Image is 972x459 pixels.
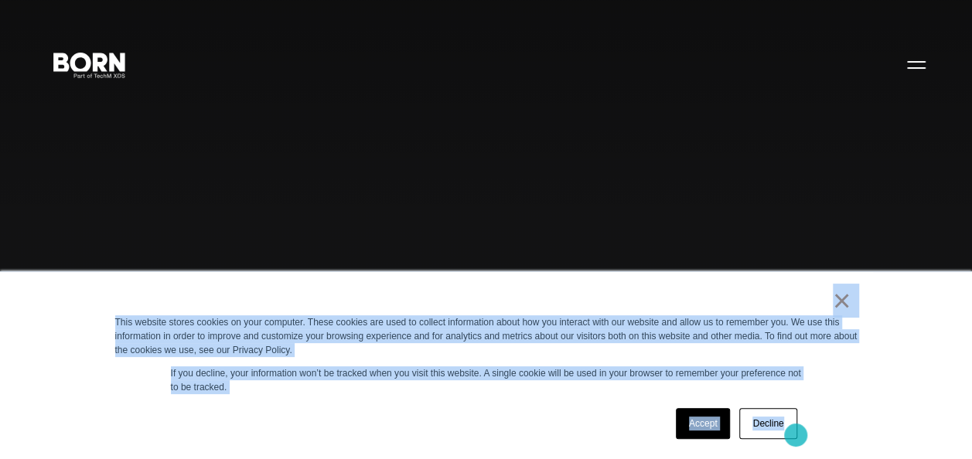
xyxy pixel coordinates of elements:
button: Open [898,48,935,80]
a: Accept [676,408,731,439]
a: × [833,294,851,308]
a: Decline [739,408,796,439]
p: If you decline, your information won’t be tracked when you visit this website. A single cookie wi... [171,366,802,394]
div: This website stores cookies on your computer. These cookies are used to collect information about... [115,315,858,357]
